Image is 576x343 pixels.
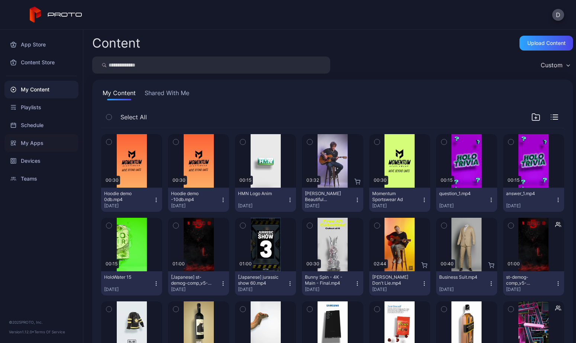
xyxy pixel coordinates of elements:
[171,191,212,203] div: Hoodie demo -10db.mp4
[503,188,564,212] button: answer_1.mp4[DATE]
[369,271,430,295] button: [PERSON_NAME] Don't Lie.mp4[DATE]
[120,113,147,122] span: Select All
[305,274,346,286] div: Bunny Spin - 4K - Main - Final.mp4
[101,88,137,100] button: My Content
[104,203,153,209] div: [DATE]
[305,191,346,203] div: Billy Morrison's Beautiful Disaster.mp4
[9,319,74,325] div: © 2025 PROTO, Inc.
[302,271,363,295] button: Bunny Spin - 4K - Main - Final.mp4[DATE]
[171,274,212,286] div: [Japanese] st-demog-comp_v5-VO_1(1).mp4
[4,134,78,152] a: My Apps
[9,330,34,334] span: Version 1.12.0 •
[305,203,354,209] div: [DATE]
[104,274,145,280] div: HoloWater 15
[238,191,279,197] div: HMN Logo Anim
[439,287,488,292] div: [DATE]
[439,203,488,209] div: [DATE]
[506,274,547,286] div: st-demog-comp_v5-VO_1(1).mp4
[238,287,287,292] div: [DATE]
[104,287,153,292] div: [DATE]
[372,274,413,286] div: Ryan Pollie's Don't Lie.mp4
[238,203,287,209] div: [DATE]
[92,37,140,49] div: Content
[34,330,65,334] a: Terms Of Service
[4,170,78,188] a: Teams
[168,271,229,295] button: [Japanese] st-demog-comp_v5-VO_1(1).mp4[DATE]
[235,271,296,295] button: [Japanese] jurassic show 60.mp4[DATE]
[143,88,191,100] button: Shared With Me
[302,188,363,212] button: [PERSON_NAME] Beautiful Disaster.mp4[DATE]
[439,191,480,197] div: question_1.mp4
[527,40,566,46] div: Upload Content
[506,203,555,209] div: [DATE]
[171,287,220,292] div: [DATE]
[506,287,555,292] div: [DATE]
[305,287,354,292] div: [DATE]
[372,191,413,203] div: Momentum Sportswear Ad
[238,274,279,286] div: [Japanese] jurassic show 60.mp4
[541,61,563,69] div: Custom
[506,191,547,197] div: answer_1.mp4
[171,203,220,209] div: [DATE]
[552,9,564,21] button: D
[436,188,497,212] button: question_1.mp4[DATE]
[4,98,78,116] a: Playlists
[104,191,145,203] div: Hoodie demo 0db.mp4
[372,203,421,209] div: [DATE]
[4,116,78,134] a: Schedule
[537,56,573,74] button: Custom
[101,188,162,212] button: Hoodie demo 0db.mp4[DATE]
[503,271,564,295] button: st-demog-comp_v5-VO_1(1).mp4[DATE]
[4,36,78,54] a: App Store
[4,152,78,170] a: Devices
[168,188,229,212] button: Hoodie demo -10db.mp4[DATE]
[101,271,162,295] button: HoloWater 15[DATE]
[372,287,421,292] div: [DATE]
[4,81,78,98] a: My Content
[436,271,497,295] button: Business Suit.mp4[DATE]
[519,36,573,51] button: Upload Content
[4,54,78,71] a: Content Store
[235,188,296,212] button: HMN Logo Anim[DATE]
[439,274,480,280] div: Business Suit.mp4
[369,188,430,212] button: Momentum Sportswear Ad[DATE]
